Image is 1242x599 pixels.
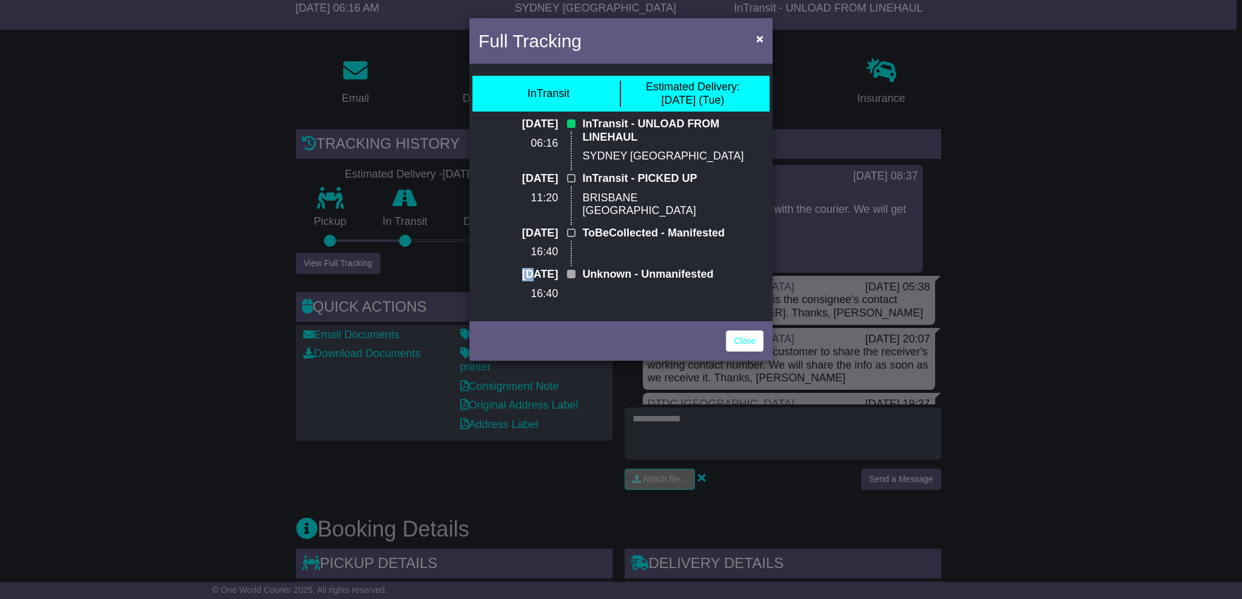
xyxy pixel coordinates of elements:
div: InTransit [528,87,569,101]
button: Close [750,26,770,51]
span: × [756,32,764,45]
p: 16:40 [493,246,558,259]
h4: Full Tracking [478,27,582,55]
p: [DATE] [493,268,558,281]
p: [DATE] [493,172,558,186]
p: 06:16 [493,137,558,150]
div: [DATE] (Tue) [646,81,740,107]
p: InTransit - UNLOAD FROM LINEHAUL [582,118,748,144]
p: SYDNEY [GEOGRAPHIC_DATA] [582,150,748,163]
p: Unknown - Unmanifested [582,268,748,281]
a: Close [726,330,764,352]
p: 11:20 [493,192,558,205]
p: BRISBANE [GEOGRAPHIC_DATA] [582,192,748,218]
p: [DATE] [493,118,558,131]
p: ToBeCollected - Manifested [582,227,748,240]
p: 16:40 [493,287,558,301]
p: [DATE] [493,227,558,240]
p: InTransit - PICKED UP [582,172,748,186]
span: Estimated Delivery: [646,81,740,93]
